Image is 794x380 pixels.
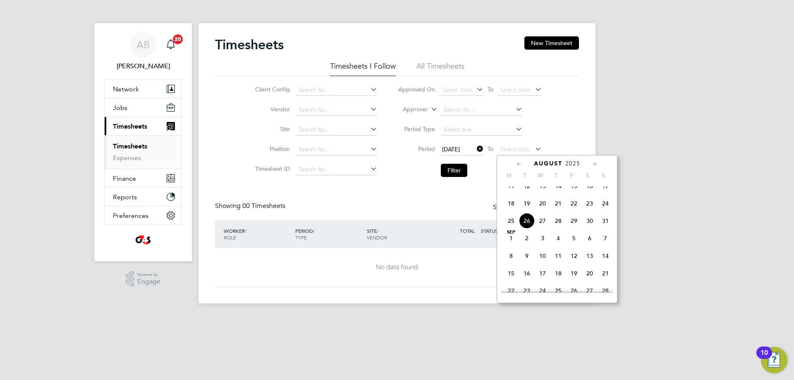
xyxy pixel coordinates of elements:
[126,271,161,287] a: Powered byEngage
[441,104,522,116] input: Search for...
[296,84,377,96] input: Search for...
[566,196,582,211] span: 22
[503,230,519,234] span: Sep
[566,213,582,229] span: 29
[493,202,562,213] div: Status
[503,283,519,299] span: 22
[535,283,550,299] span: 24
[550,196,566,211] span: 21
[105,98,182,117] button: Jobs
[104,233,182,246] a: Go to home page
[533,172,548,179] span: W
[104,31,182,71] a: AB[PERSON_NAME]
[598,265,613,281] span: 21
[163,31,179,58] a: 20
[441,164,467,177] button: Filter
[519,248,535,264] span: 9
[113,212,148,220] span: Preferences
[500,146,530,153] span: Select date
[595,172,611,179] span: S
[517,172,533,179] span: T
[503,230,519,246] span: 1
[535,178,550,194] span: 13
[485,143,496,154] span: To
[441,124,522,136] input: Select one
[535,196,550,211] span: 20
[519,196,535,211] span: 19
[215,202,287,210] div: Showing
[550,283,566,299] span: 25
[105,188,182,206] button: Reports
[242,202,285,210] span: 00 Timesheets
[113,154,141,162] a: Expenses
[442,86,472,93] span: Select date
[222,223,293,245] div: WORKER
[566,178,582,194] span: 15
[582,213,598,229] span: 30
[367,234,387,241] span: VENDOR
[519,213,535,229] span: 26
[519,230,535,246] span: 2
[550,213,566,229] span: 28
[105,169,182,187] button: Finance
[105,135,182,169] div: Timesheets
[398,125,435,133] label: Period Type
[761,353,768,363] div: 10
[503,196,519,211] span: 18
[253,125,290,133] label: Site
[296,104,377,116] input: Search for...
[245,227,246,234] span: /
[416,61,464,76] li: All Timesheets
[519,265,535,281] span: 16
[500,86,530,93] span: Select date
[566,230,582,246] span: 5
[293,223,365,245] div: PERIOD
[442,146,460,153] span: [DATE]
[377,227,378,234] span: /
[598,230,613,246] span: 7
[398,86,435,93] label: Approved On
[460,227,475,234] span: TOTAL
[313,227,315,234] span: /
[598,213,613,229] span: 31
[136,39,150,50] span: AB
[113,122,147,130] span: Timesheets
[535,213,550,229] span: 27
[519,178,535,194] span: 12
[113,142,147,150] a: Timesheets
[253,86,290,93] label: Client Config
[330,61,396,76] li: Timesheets I Follow
[566,283,582,299] span: 26
[503,248,519,264] span: 8
[105,206,182,225] button: Preferences
[519,283,535,299] span: 23
[598,178,613,194] span: 17
[534,160,562,167] span: August
[113,104,127,112] span: Jobs
[253,165,290,172] label: Timesheet ID
[133,233,153,246] img: g4s4-logo-retina.png
[598,196,613,211] span: 24
[105,80,182,98] button: Network
[94,23,192,261] nav: Main navigation
[535,230,550,246] span: 3
[501,172,517,179] span: M
[224,234,236,241] span: ROLE
[582,283,598,299] span: 27
[223,263,571,272] div: No data found
[582,265,598,281] span: 20
[398,145,435,153] label: Period
[296,164,377,175] input: Search for...
[215,36,284,53] h2: Timesheets
[296,144,377,155] input: Search for...
[535,265,550,281] span: 17
[582,230,598,246] span: 6
[582,178,598,194] span: 16
[582,248,598,264] span: 13
[503,213,519,229] span: 25
[295,234,307,241] span: TYPE
[580,172,595,179] span: S
[485,84,496,95] span: To
[503,265,519,281] span: 15
[391,105,428,114] label: Approver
